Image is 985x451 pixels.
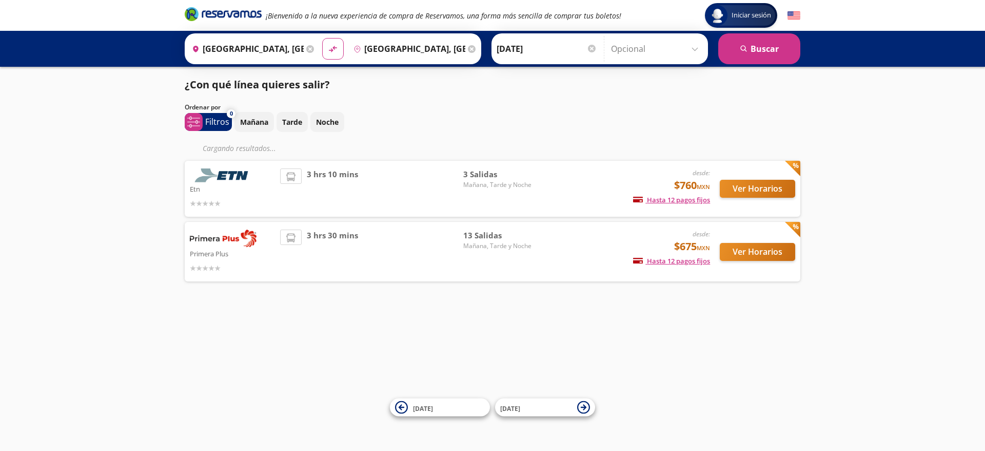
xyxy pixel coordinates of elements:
[693,168,710,177] em: desde:
[282,117,302,127] p: Tarde
[718,33,800,64] button: Buscar
[500,404,520,412] span: [DATE]
[205,116,229,128] p: Filtros
[185,6,262,25] a: Brand Logo
[190,230,257,247] img: Primera Plus
[720,243,795,261] button: Ver Horarios
[316,117,339,127] p: Noche
[697,183,710,191] small: MXN
[188,36,304,62] input: Buscar Origen
[633,256,710,266] span: Hasta 12 pagos fijos
[390,399,490,417] button: [DATE]
[463,241,535,251] span: Mañana, Tarde y Noche
[633,195,710,204] span: Hasta 12 pagos fijos
[674,239,710,254] span: $675
[463,180,535,190] span: Mañana, Tarde y Noche
[307,230,358,274] span: 3 hrs 30 mins
[495,399,595,417] button: [DATE]
[787,9,800,22] button: English
[307,168,358,209] span: 3 hrs 10 mins
[497,36,597,62] input: Elegir Fecha
[185,113,232,131] button: 0Filtros
[310,112,344,132] button: Noche
[720,180,795,198] button: Ver Horarios
[727,10,775,21] span: Iniciar sesión
[674,178,710,193] span: $760
[413,404,433,412] span: [DATE]
[693,230,710,238] em: desde:
[240,117,268,127] p: Mañana
[190,182,275,195] p: Etn
[190,247,275,259] p: Primera Plus
[185,77,330,92] p: ¿Con qué línea quieres salir?
[463,168,535,180] span: 3 Salidas
[349,36,465,62] input: Buscar Destino
[185,6,262,22] i: Brand Logo
[697,244,710,252] small: MXN
[230,109,233,118] span: 0
[463,230,535,241] span: 13 Salidas
[611,36,703,62] input: Opcional
[266,11,621,21] em: ¡Bienvenido a la nueva experiencia de compra de Reservamos, una forma más sencilla de comprar tus...
[185,103,221,112] p: Ordenar por
[203,143,276,153] em: Cargando resultados ...
[234,112,274,132] button: Mañana
[190,168,257,182] img: Etn
[277,112,308,132] button: Tarde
